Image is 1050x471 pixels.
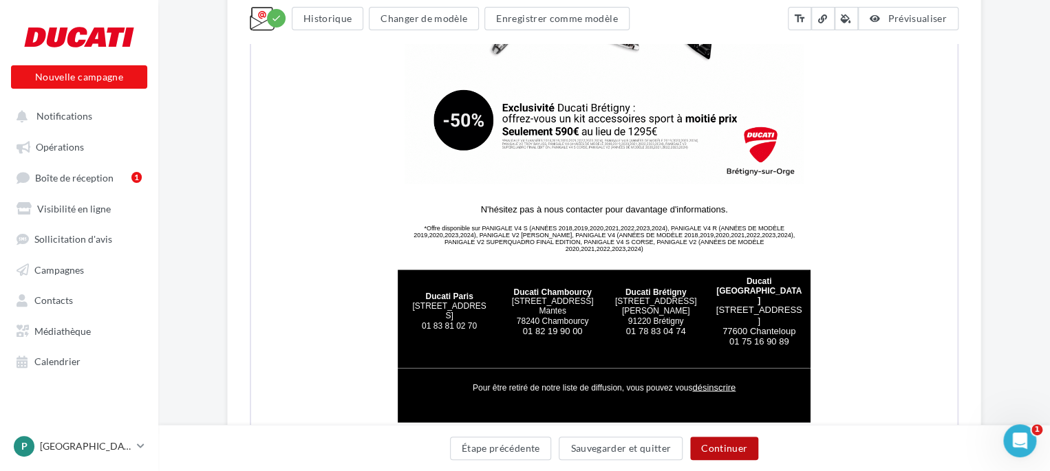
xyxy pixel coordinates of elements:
[268,136,438,148] strong: -50% sur le kit accessoires sport
[8,226,150,250] a: Sollicitation d'avis
[1031,424,1042,435] span: 1
[34,294,73,306] span: Contacts
[484,7,629,30] button: Enregistrer comme modèle
[271,13,281,23] i: check
[793,12,806,25] i: text_fields
[329,42,377,93] img: Ducati_Shield_2D_W.png
[40,439,131,453] p: [GEOGRAPHIC_DATA]
[203,252,504,260] span: – dans la limite des stocks disponibles.
[34,325,91,336] span: Médiathèque
[425,200,500,210] strong: 50% de réduction
[292,7,364,30] button: Historique
[8,133,150,158] a: Opérations
[8,287,150,311] a: Contacts
[157,291,549,301] p: L’équipe
[369,7,479,30] button: Changer de modèle
[36,110,92,122] span: Notifications
[34,233,112,245] span: Sollicitation d'avis
[8,348,150,373] a: Calendrier
[450,437,552,460] button: Étape précédente
[157,169,549,179] p: Chers passionnés,
[264,120,442,135] strong: Exclusivité Ducati Brétigny
[336,291,403,301] strong: Ducati Brétigny
[34,355,81,367] span: Calendrier
[11,433,147,459] a: P [GEOGRAPHIC_DATA]
[267,9,286,28] div: Modifications enregistrées
[690,437,758,460] button: Continuer
[157,221,549,241] p: C’est l’occasion idéale d’équiper votre Ducati Panigale V2-V4* avec des accessoires haut de gamme...
[263,11,405,21] span: L'email ne s'affiche pas correctement ?
[8,256,150,281] a: Campagnes
[157,190,549,210] p: Ducati Brétigny a le plaisir de vous proposer une offre exceptionnelle et limitée : , soit .
[8,103,144,128] button: Notifications
[35,171,114,183] span: Boîte de réception
[788,7,811,30] button: text_fields
[36,141,84,153] span: Opérations
[11,65,147,89] button: Nouvelle campagne
[8,318,150,342] a: Médiathèque
[157,270,549,281] p: N’attendez plus pour en profiter !
[8,195,150,220] a: Visibilité en ligne
[888,12,947,24] span: Prévisualiser
[1003,424,1036,457] iframe: Intercom live chat
[8,164,150,190] a: Boîte de réception1
[131,172,142,183] div: 1
[559,437,683,460] button: Sauvegarder et quitter
[203,252,373,260] strong: Exclusivement disponible chez Ducati Brétigny
[21,439,28,453] span: P
[405,11,443,21] u: Cliquez-ici
[858,7,958,30] button: Prévisualiser
[405,10,443,21] a: Cliquez-ici
[204,200,407,210] strong: le kit accessoires sport à 590€ au lieu de 1 295€
[37,202,111,214] span: Visibilité en ligne
[34,263,84,275] span: Campagnes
